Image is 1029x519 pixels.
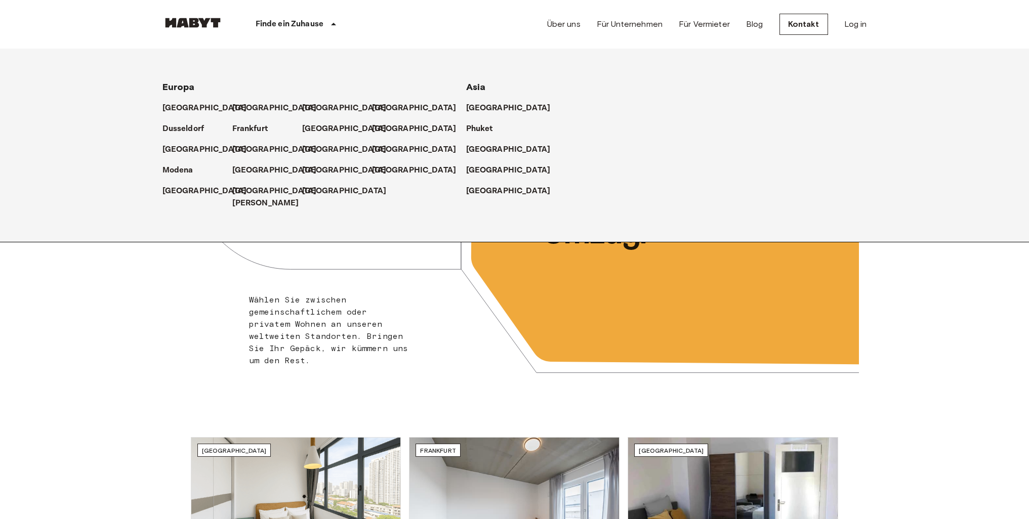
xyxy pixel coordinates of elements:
a: Phuket [466,123,503,135]
p: [GEOGRAPHIC_DATA] [466,102,551,114]
a: [GEOGRAPHIC_DATA] [372,123,467,135]
a: Für Vermieter [679,18,730,30]
a: [GEOGRAPHIC_DATA] [162,102,257,114]
a: [GEOGRAPHIC_DATA] [302,102,397,114]
a: [GEOGRAPHIC_DATA] [372,144,467,156]
a: Dusseldorf [162,123,215,135]
a: Kontakt [779,14,828,35]
a: [GEOGRAPHIC_DATA] [466,164,561,177]
p: [GEOGRAPHIC_DATA] [302,164,387,177]
a: Log in [844,18,867,30]
span: Europa [162,81,195,93]
p: Modena [162,164,193,177]
a: [GEOGRAPHIC_DATA] [162,144,257,156]
p: Finde ein Zuhause [256,18,324,30]
p: Phuket [466,123,493,135]
p: [GEOGRAPHIC_DATA] [232,144,317,156]
a: [GEOGRAPHIC_DATA] [232,102,327,114]
a: [GEOGRAPHIC_DATA] [302,123,397,135]
a: Blog [746,18,763,30]
p: [GEOGRAPHIC_DATA] [466,185,551,197]
span: Entsperren Sie Ihren nächsten Umzug. [542,143,817,250]
a: [GEOGRAPHIC_DATA] [466,102,561,114]
p: Frankfurt [232,123,268,135]
p: [GEOGRAPHIC_DATA] [162,144,247,156]
p: [GEOGRAPHIC_DATA] [302,102,387,114]
p: [GEOGRAPHIC_DATA] [372,144,457,156]
p: [GEOGRAPHIC_DATA] [302,185,387,197]
a: [GEOGRAPHIC_DATA] [232,164,327,177]
a: [GEOGRAPHIC_DATA] [372,102,467,114]
a: [GEOGRAPHIC_DATA] [232,144,327,156]
p: [GEOGRAPHIC_DATA] [372,102,457,114]
p: [GEOGRAPHIC_DATA] [466,164,551,177]
p: [GEOGRAPHIC_DATA] [232,102,317,114]
a: Modena [162,164,203,177]
p: [GEOGRAPHIC_DATA] [302,144,387,156]
p: [GEOGRAPHIC_DATA] [162,185,247,197]
span: [GEOGRAPHIC_DATA] [202,447,267,454]
a: Frankfurt [232,123,278,135]
a: [GEOGRAPHIC_DATA] [302,164,397,177]
p: [GEOGRAPHIC_DATA][PERSON_NAME] [232,185,317,209]
img: Habyt [162,18,223,28]
a: Über uns [547,18,581,30]
a: [GEOGRAPHIC_DATA] [162,185,257,197]
span: Wählen Sie zwischen gemeinschaftlichem oder privatem Wohnen an unseren weltweiten Standorten. Bri... [249,295,408,365]
p: [GEOGRAPHIC_DATA] [372,123,457,135]
a: [GEOGRAPHIC_DATA] [466,144,561,156]
a: [GEOGRAPHIC_DATA] [466,185,561,197]
a: Für Unternehmen [597,18,663,30]
span: Asia [466,81,486,93]
span: Frankfurt [420,447,456,454]
p: [GEOGRAPHIC_DATA] [372,164,457,177]
a: [GEOGRAPHIC_DATA] [302,144,397,156]
a: [GEOGRAPHIC_DATA] [372,164,467,177]
a: [GEOGRAPHIC_DATA][PERSON_NAME] [232,185,327,209]
p: [GEOGRAPHIC_DATA] [232,164,317,177]
span: [GEOGRAPHIC_DATA] [639,447,704,454]
p: [GEOGRAPHIC_DATA] [466,144,551,156]
a: [GEOGRAPHIC_DATA] [302,185,397,197]
p: [GEOGRAPHIC_DATA] [302,123,387,135]
p: Dusseldorf [162,123,204,135]
p: [GEOGRAPHIC_DATA] [162,102,247,114]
